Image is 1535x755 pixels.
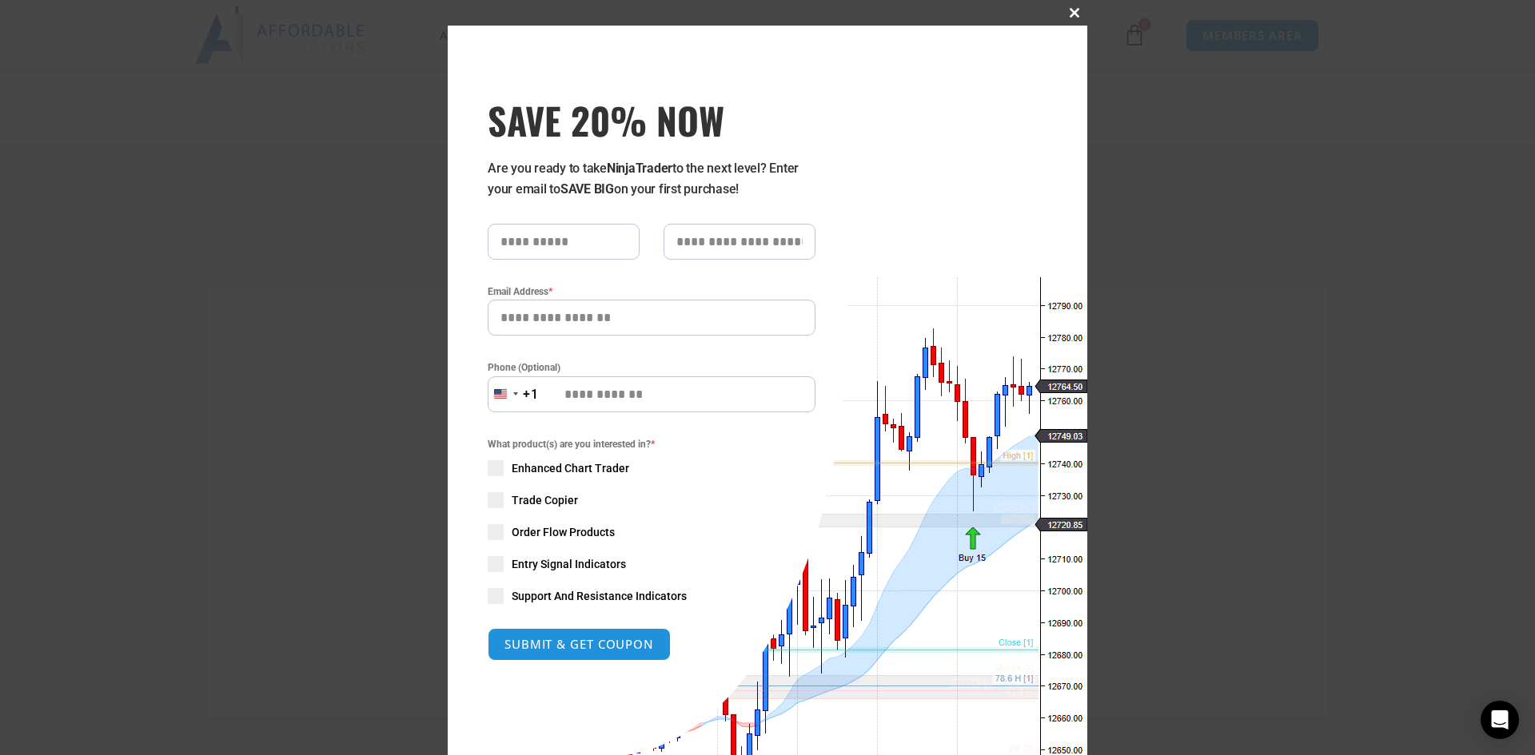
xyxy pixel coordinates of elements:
div: Open Intercom Messenger [1481,701,1519,739]
p: Are you ready to take to the next level? Enter your email to on your first purchase! [488,158,815,200]
label: Enhanced Chart Trader [488,460,815,476]
span: Trade Copier [512,492,578,508]
strong: NinjaTrader [607,161,672,176]
label: Trade Copier [488,492,815,508]
span: Enhanced Chart Trader [512,460,629,476]
label: Order Flow Products [488,524,815,540]
label: Phone (Optional) [488,360,815,376]
label: Entry Signal Indicators [488,556,815,572]
div: +1 [523,384,539,405]
span: Order Flow Products [512,524,615,540]
label: Email Address [488,284,815,300]
span: Support And Resistance Indicators [512,588,687,604]
span: Entry Signal Indicators [512,556,626,572]
span: SAVE 20% NOW [488,97,815,142]
span: What product(s) are you interested in? [488,436,815,452]
button: Selected country [488,376,539,412]
label: Support And Resistance Indicators [488,588,815,604]
button: SUBMIT & GET COUPON [488,628,671,661]
strong: SAVE BIG [560,181,614,197]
